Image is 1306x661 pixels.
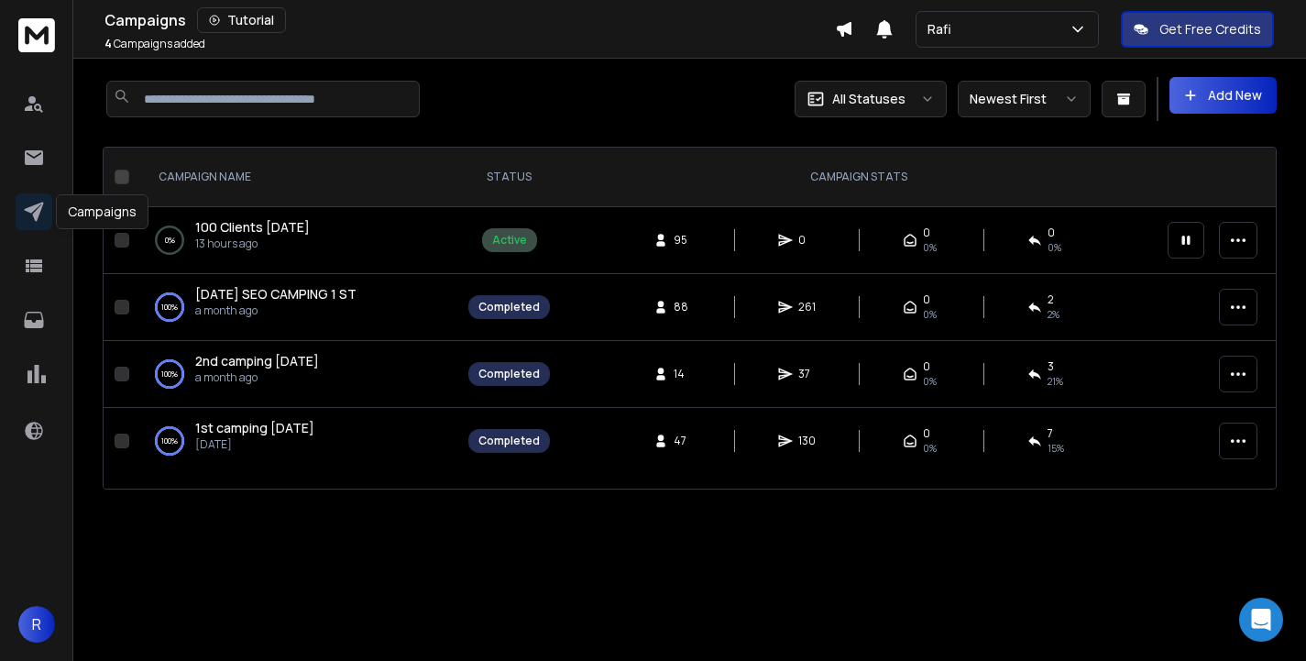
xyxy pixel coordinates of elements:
[1169,77,1277,114] button: Add New
[923,359,930,374] span: 0
[161,298,178,316] p: 100 %
[923,426,930,441] span: 0
[1121,11,1274,48] button: Get Free Credits
[478,367,540,381] div: Completed
[195,218,310,237] a: 100 Clients [DATE]
[923,307,937,322] span: 0%
[798,300,817,314] span: 261
[674,300,692,314] span: 88
[923,374,937,389] span: 0%
[18,606,55,643] button: R
[832,90,905,108] p: All Statuses
[137,207,457,274] td: 0%100 Clients [DATE]13 hours ago
[492,233,527,248] div: Active
[137,274,457,341] td: 100%[DATE] SEO CAMPING 1 STa month ago
[798,367,817,381] span: 37
[137,341,457,408] td: 100%2nd camping [DATE]a month ago
[457,148,561,207] th: STATUS
[195,303,357,318] p: a month ago
[927,20,959,39] p: Rafi
[958,81,1091,117] button: Newest First
[197,7,286,33] button: Tutorial
[195,352,319,370] a: 2nd camping [DATE]
[478,300,540,314] div: Completed
[195,370,319,385] p: a month ago
[923,226,930,240] span: 0
[923,292,930,307] span: 0
[674,434,692,448] span: 47
[674,233,692,248] span: 95
[1048,307,1059,322] span: 2 %
[1239,598,1283,642] div: Open Intercom Messenger
[104,37,205,51] p: Campaigns added
[561,148,1157,207] th: CAMPAIGN STATS
[195,237,310,251] p: 13 hours ago
[161,365,178,383] p: 100 %
[798,233,817,248] span: 0
[195,419,314,437] a: 1st camping [DATE]
[195,437,314,452] p: [DATE]
[104,36,112,51] span: 4
[1048,292,1054,307] span: 2
[674,367,692,381] span: 14
[165,231,175,249] p: 0 %
[1048,240,1061,255] span: 0%
[161,432,178,450] p: 100 %
[1048,441,1064,456] span: 15 %
[195,285,357,303] a: [DATE] SEO CAMPING 1 ST
[798,434,817,448] span: 130
[56,194,148,229] div: Campaigns
[137,148,457,207] th: CAMPAIGN NAME
[1048,359,1054,374] span: 3
[923,441,937,456] span: 0%
[1159,20,1261,39] p: Get Free Credits
[195,419,314,436] span: 1st camping [DATE]
[195,352,319,369] span: 2nd camping [DATE]
[923,240,937,255] span: 0%
[104,7,835,33] div: Campaigns
[478,434,540,448] div: Completed
[1048,426,1053,441] span: 7
[137,408,457,475] td: 100%1st camping [DATE][DATE]
[1048,226,1055,240] span: 0
[1048,374,1063,389] span: 21 %
[195,285,357,303] span: [DATE] SEO CAMPING 1 ST
[195,218,310,236] span: 100 Clients [DATE]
